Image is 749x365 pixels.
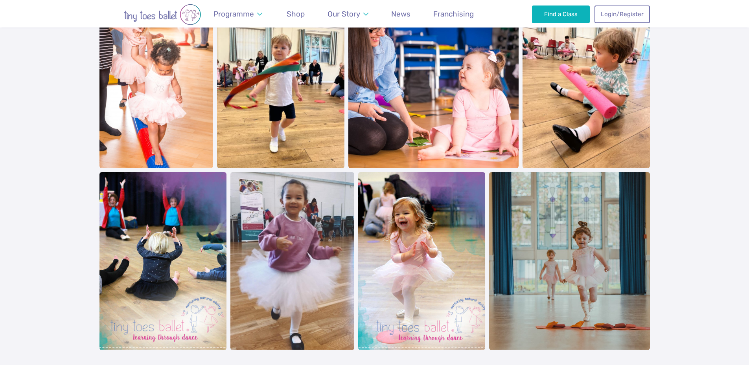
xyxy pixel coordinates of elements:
[430,5,478,23] a: Franchising
[433,9,474,18] span: Franchising
[388,5,414,23] a: News
[210,5,266,23] a: Programme
[594,6,650,23] a: Login/Register
[532,6,590,23] a: Find a Class
[287,9,305,18] span: Shop
[391,9,410,18] span: News
[328,9,360,18] span: Our Story
[324,5,372,23] a: Our Story
[99,4,225,25] img: tiny toes ballet
[283,5,309,23] a: Shop
[213,9,254,18] span: Programme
